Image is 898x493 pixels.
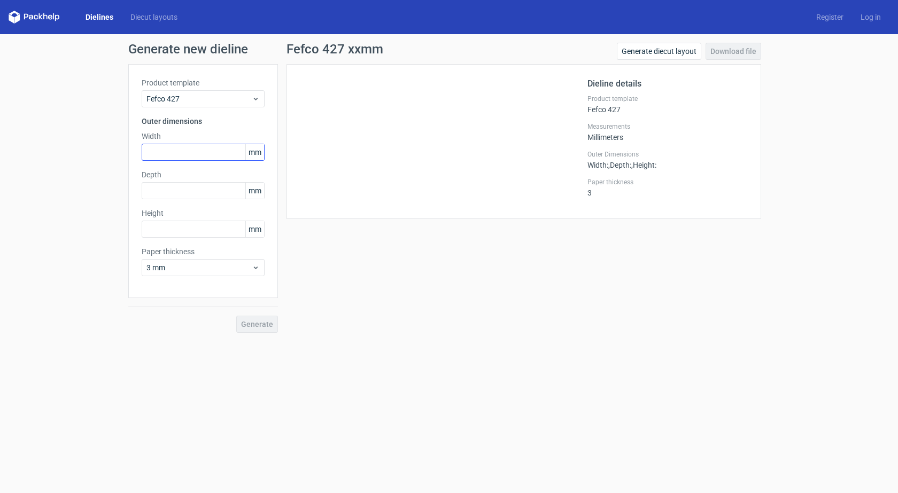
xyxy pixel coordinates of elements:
span: mm [245,221,264,237]
label: Product template [142,77,265,88]
div: Fefco 427 [587,95,748,114]
h1: Generate new dieline [128,43,770,56]
a: Dielines [77,12,122,22]
div: Millimeters [587,122,748,142]
label: Outer Dimensions [587,150,748,159]
a: Register [808,12,852,22]
span: , Height : [631,161,656,169]
span: mm [245,144,264,160]
label: Height [142,208,265,218]
div: 3 [587,178,748,197]
label: Paper thickness [587,178,748,186]
span: Fefco 427 [146,93,252,104]
a: Diecut layouts [122,12,186,22]
label: Product template [587,95,748,103]
label: Depth [142,169,265,180]
label: Measurements [587,122,748,131]
span: 3 mm [146,262,252,273]
h3: Outer dimensions [142,116,265,127]
a: Log in [852,12,889,22]
label: Paper thickness [142,246,265,257]
h2: Dieline details [587,77,748,90]
label: Width [142,131,265,142]
span: , Depth : [608,161,631,169]
span: mm [245,183,264,199]
span: Width : [587,161,608,169]
a: Generate diecut layout [617,43,701,60]
h1: Fefco 427 xxmm [287,43,383,56]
